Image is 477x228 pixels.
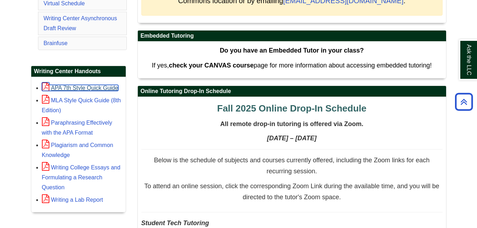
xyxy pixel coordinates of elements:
a: APA 7th Style Quick Guide [42,85,118,91]
a: MLA Style Quick Guide (8th Edition) [42,97,121,113]
a: Writing Center Asynchronous Draft Review [44,15,117,31]
span: If yes, page for more information about accessing embedded tutoring! [152,62,432,69]
strong: check your CANVAS course [169,62,254,69]
h2: Embedded Tutoring [138,31,446,42]
a: Writing College Essays and Formulating a Research Question [42,164,120,190]
a: Brainfuse [44,40,68,46]
a: Paraphrasing Effectively with the APA Format [42,120,112,136]
a: Plagiarism and Common Knowledge [42,142,113,158]
strong: [DATE] – [DATE] [267,135,316,142]
span: Below is the schedule of subjects and courses currently offered, including the Zoom links for eac... [154,157,429,175]
strong: Do you have an Embedded Tutor in your class? [220,47,364,54]
h2: Writing Center Handouts [31,66,126,77]
span: Student Tech Tutoring [141,219,209,227]
span: All remote drop-in tutoring is offered via Zoom. [220,120,363,127]
h2: Online Tutoring Drop-In Schedule [138,86,446,97]
span: Fall 2025 Online Drop-In Schedule [217,103,366,114]
span: To attend an online session, click the corresponding Zoom Link during the available time, and you... [144,183,439,201]
a: Back to Top [452,97,475,107]
a: Writing a Lab Report [42,197,103,203]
